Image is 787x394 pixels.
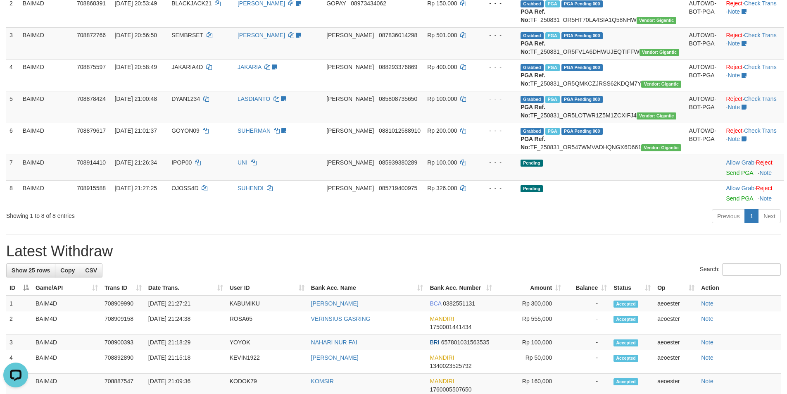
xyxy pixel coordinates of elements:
[77,96,106,102] span: 708878424
[171,32,203,38] span: SEMBRSET
[238,64,262,70] a: JAKARIA
[685,59,723,91] td: AUTOWD-BOT-PGA
[145,350,226,374] td: [DATE] 21:15:18
[610,280,654,296] th: Status: activate to sort column ascending
[726,127,742,134] a: Reject
[561,0,603,7] span: PGA Pending
[6,180,19,206] td: 8
[430,339,439,346] span: BRI
[641,144,681,151] span: Vendor URL: https://order5.1velocity.biz
[19,180,74,206] td: BAIM4D
[326,96,374,102] span: [PERSON_NAME]
[430,300,441,307] span: BCA
[6,350,32,374] td: 4
[85,267,97,274] span: CSV
[145,296,226,311] td: [DATE] 21:27:21
[114,32,157,38] span: [DATE] 20:56:50
[171,185,198,191] span: OJOSS4D
[728,136,740,142] a: Note
[311,378,334,384] a: KOMSIR
[77,185,106,191] span: 708915588
[756,185,773,191] a: Reject
[701,315,713,322] a: Note
[495,350,564,374] td: Rp 50,000
[701,300,713,307] a: Note
[19,155,74,180] td: BAIM4D
[77,159,106,166] span: 708914410
[19,59,74,91] td: BAIM4D
[6,296,32,311] td: 1
[427,64,457,70] span: Rp 400.000
[723,59,784,91] td: · ·
[12,267,50,274] span: Show 25 rows
[238,96,270,102] a: LASDIANTO
[726,159,754,166] a: Allow Grab
[613,378,638,385] span: Accepted
[517,27,686,59] td: TF_250831_OR5FV1A6DHWUJEQTIFFW
[728,72,740,79] a: Note
[6,123,19,155] td: 6
[311,339,357,346] a: NAHARI NUR FAI
[60,267,75,274] span: Copy
[685,123,723,155] td: AUTOWD-BOT-PGA
[326,159,374,166] span: [PERSON_NAME]
[101,311,145,335] td: 708909158
[637,17,677,24] span: Vendor URL: https://order5.1velocity.biz
[6,311,32,335] td: 2
[517,91,686,123] td: TF_250831_OR5LOTWR1Z5M1ZCXIFJ4
[654,311,698,335] td: aeoester
[379,64,417,70] span: Copy 088293376869 to clipboard
[723,180,784,206] td: ·
[311,354,359,361] a: [PERSON_NAME]
[379,185,417,191] span: Copy 085719400975 to clipboard
[430,315,454,322] span: MANDIRI
[723,27,784,59] td: · ·
[613,355,638,362] span: Accepted
[564,350,610,374] td: -
[238,185,264,191] a: SUHENDI
[613,316,638,323] span: Accepted
[744,96,777,102] a: Check Trans
[379,127,421,134] span: Copy 0881012588910 to clipboard
[326,185,374,191] span: [PERSON_NAME]
[226,335,308,350] td: YOYOK
[114,64,157,70] span: [DATE] 20:58:49
[481,31,514,39] div: - - -
[171,64,203,70] span: JAKARIA4D
[6,243,781,260] h1: Latest Withdraw
[114,127,157,134] span: [DATE] 21:01:37
[759,195,772,202] a: Note
[723,91,784,123] td: · ·
[171,127,200,134] span: GOYON09
[6,27,19,59] td: 3
[145,280,226,296] th: Date Trans.: activate to sort column ascending
[726,170,753,176] a: Send PGA
[728,40,740,47] a: Note
[521,185,543,192] span: Pending
[443,300,475,307] span: Copy 0382551131 to clipboard
[145,335,226,350] td: [DATE] 21:18:29
[521,96,544,103] span: Grabbed
[685,91,723,123] td: AUTOWD-BOT-PGA
[427,185,457,191] span: Rp 326.000
[517,59,686,91] td: TF_250831_OR5QMKCZJRSS62KDQM7Y
[701,354,713,361] a: Note
[654,350,698,374] td: aeoester
[101,335,145,350] td: 708900393
[481,63,514,71] div: - - -
[613,339,638,346] span: Accepted
[19,123,74,155] td: BAIM4D
[32,350,101,374] td: BAIM4D
[481,95,514,103] div: - - -
[723,155,784,180] td: ·
[101,280,145,296] th: Trans ID: activate to sort column ascending
[77,127,106,134] span: 708879617
[701,339,713,346] a: Note
[545,128,560,135] span: Marked by aeosmey
[521,0,544,7] span: Grabbed
[481,127,514,135] div: - - -
[744,64,777,70] a: Check Trans
[744,32,777,38] a: Check Trans
[521,104,545,119] b: PGA Ref. No:
[6,91,19,123] td: 5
